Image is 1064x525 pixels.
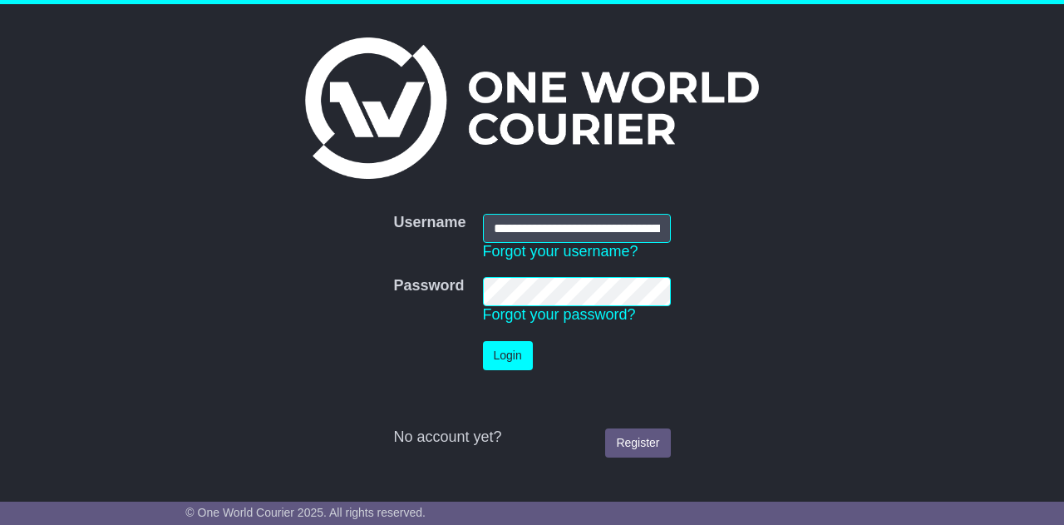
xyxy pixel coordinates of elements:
[483,306,636,323] a: Forgot your password?
[185,506,426,519] span: © One World Courier 2025. All rights reserved.
[305,37,759,179] img: One World
[393,277,464,295] label: Password
[483,243,638,260] a: Forgot your username?
[393,214,465,232] label: Username
[483,341,533,370] button: Login
[393,428,670,447] div: No account yet?
[605,428,670,458] a: Register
